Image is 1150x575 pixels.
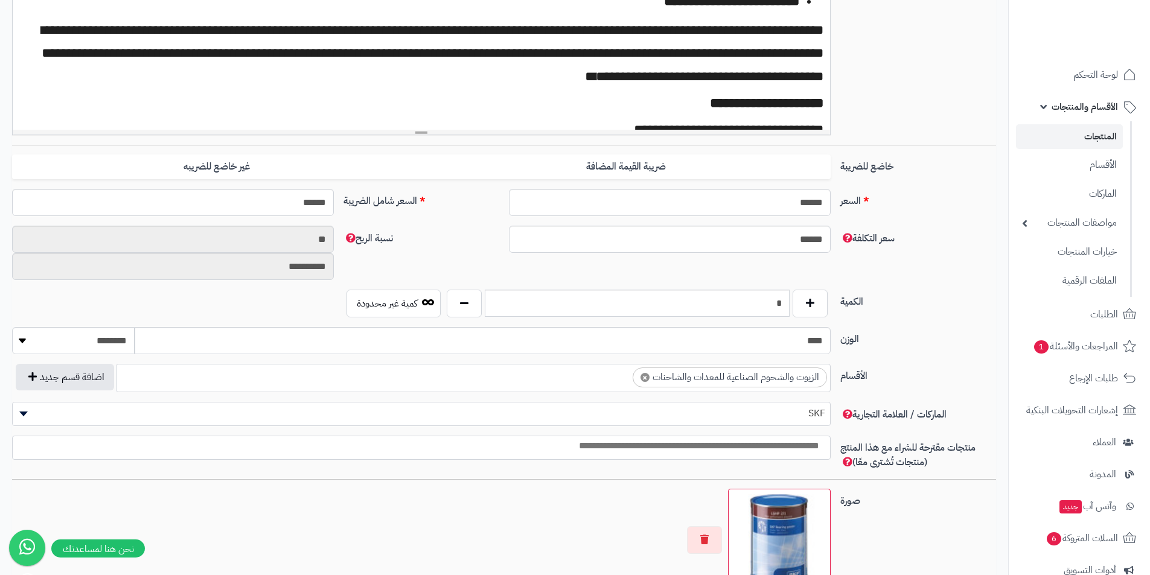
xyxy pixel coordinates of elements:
[13,404,830,422] span: SKF
[640,373,650,382] span: ×
[1026,402,1118,419] span: إشعارات التحويلات البنكية
[1016,524,1143,553] a: السلات المتروكة6
[840,407,947,422] span: الماركات / العلامة التجارية
[1058,498,1116,515] span: وآتس آب
[1090,466,1116,483] span: المدونة
[1016,460,1143,489] a: المدونة
[421,154,831,179] label: ضريبة القيمة المضافة
[12,154,421,179] label: غير خاضع للضريبه
[1016,210,1123,236] a: مواصفات المنتجات
[1052,98,1118,115] span: الأقسام والمنتجات
[633,367,827,387] li: الزيوت والشحوم الصناعية للمعدات والشاحنات
[840,231,895,246] span: سعر التكلفة
[1090,306,1118,323] span: الطلبات
[1069,370,1118,387] span: طلبات الإرجاع
[1059,500,1082,513] span: جديد
[835,489,1001,508] label: صورة
[1068,23,1139,48] img: logo-2.png
[1016,364,1143,393] a: طلبات الإرجاع
[1033,340,1049,354] span: 1
[835,364,1001,383] label: الأقسام
[835,189,1001,208] label: السعر
[1016,268,1123,294] a: الملفات الرقمية
[1016,152,1123,178] a: الأقسام
[16,364,114,390] button: اضافة قسم جديد
[1016,181,1123,207] a: الماركات
[1016,492,1143,521] a: وآتس آبجديد
[835,327,1001,346] label: الوزن
[339,189,504,208] label: السعر شامل الضريبة
[1016,332,1143,361] a: المراجعات والأسئلة1
[1033,338,1118,355] span: المراجعات والأسئلة
[1016,239,1123,265] a: خيارات المنتجات
[1073,66,1118,83] span: لوحة التحكم
[1016,60,1143,89] a: لوحة التحكم
[835,154,1001,174] label: خاضع للضريبة
[1016,396,1143,425] a: إشعارات التحويلات البنكية
[840,440,976,469] span: منتجات مقترحة للشراء مع هذا المنتج (منتجات تُشترى معًا)
[1016,300,1143,329] a: الطلبات
[1046,530,1118,547] span: السلات المتروكة
[1046,532,1061,545] span: 6
[12,402,831,426] span: SKF
[1016,428,1143,457] a: العملاء
[835,290,1001,309] label: الكمية
[1016,124,1123,149] a: المنتجات
[1093,434,1116,451] span: العملاء
[343,231,393,246] span: نسبة الربح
